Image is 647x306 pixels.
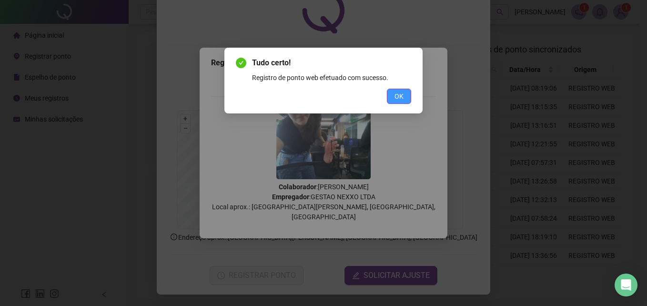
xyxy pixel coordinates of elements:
[394,91,404,102] span: OK
[236,58,246,68] span: check-circle
[252,72,411,83] div: Registro de ponto web efetuado com sucesso.
[615,274,637,296] div: Open Intercom Messenger
[252,57,411,69] span: Tudo certo!
[387,89,411,104] button: OK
